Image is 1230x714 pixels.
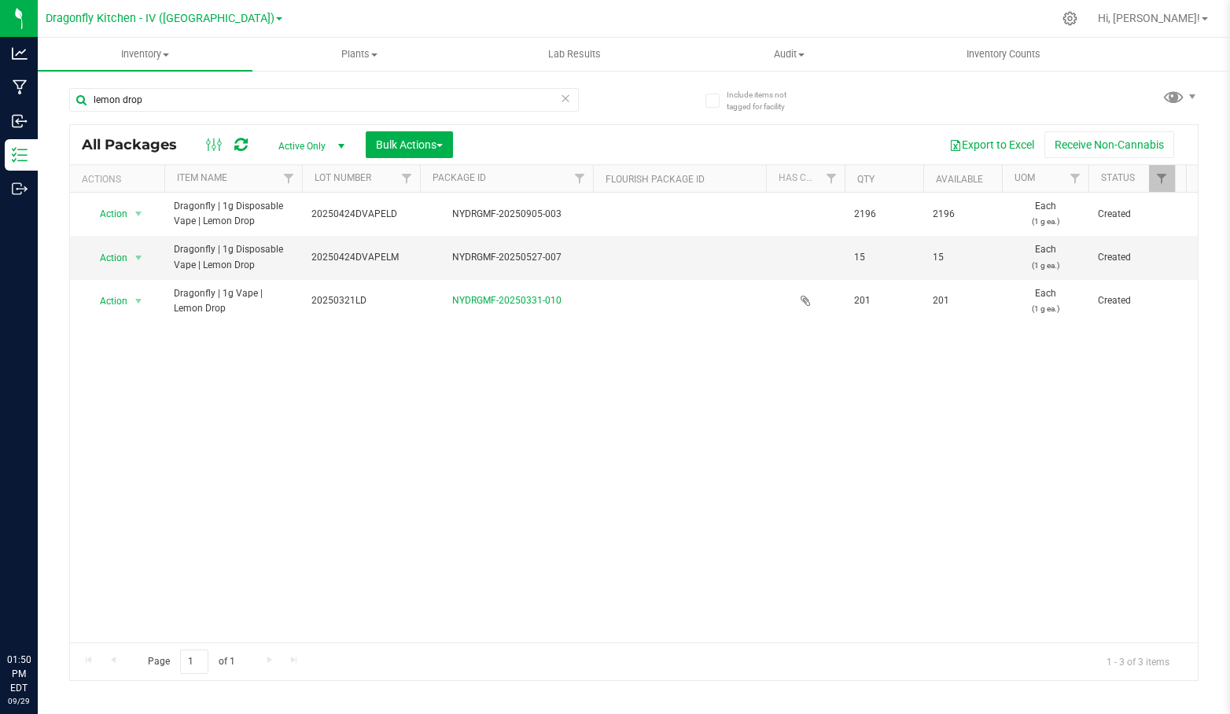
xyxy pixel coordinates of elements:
[174,199,293,229] span: Dragonfly | 1g Disposable Vape | Lemon Drop
[174,242,293,272] span: Dragonfly | 1g Disposable Vape | Lemon Drop
[86,247,128,269] span: Action
[315,172,371,183] a: Lot Number
[46,586,65,605] iframe: Resource center unread badge
[854,293,914,308] span: 201
[766,165,845,193] th: Has COA
[86,290,128,312] span: Action
[1101,172,1135,183] a: Status
[180,650,208,674] input: 1
[46,12,274,25] span: Dragonfly Kitchen - IV ([GEOGRAPHIC_DATA])
[936,174,983,185] a: Available
[467,38,682,71] a: Lab Results
[418,207,595,222] div: NYDRGMF-20250905-003
[1011,199,1079,229] span: Each
[1149,165,1175,192] a: Filter
[857,174,875,185] a: Qty
[16,588,63,635] iframe: Resource center
[86,203,128,225] span: Action
[1098,250,1166,265] span: Created
[1094,650,1182,673] span: 1 - 3 of 3 items
[854,207,914,222] span: 2196
[129,203,149,225] span: select
[933,207,992,222] span: 2196
[1060,11,1080,26] div: Manage settings
[897,38,1111,71] a: Inventory Counts
[1011,286,1079,316] span: Each
[727,89,805,112] span: Include items not tagged for facility
[69,88,579,112] input: Search Package ID, Item Name, SKU, Lot or Part Number...
[1098,12,1200,24] span: Hi, [PERSON_NAME]!
[945,47,1062,61] span: Inventory Counts
[7,653,31,695] p: 01:50 PM EDT
[452,295,562,306] a: NYDRGMF-20250331-010
[7,695,31,707] p: 09/29
[560,88,571,109] span: Clear
[418,250,595,265] div: NYDRGMF-20250527-007
[1098,207,1166,222] span: Created
[12,79,28,95] inline-svg: Manufacturing
[12,113,28,129] inline-svg: Inbound
[606,174,705,185] a: Flourish Package ID
[253,47,466,61] span: Plants
[276,165,302,192] a: Filter
[939,131,1044,158] button: Export to Excel
[1011,258,1079,273] p: (1 g ea.)
[12,181,28,197] inline-svg: Outbound
[311,207,411,222] span: 20250424DVAPELD
[1011,301,1079,316] p: (1 g ea.)
[1015,172,1035,183] a: UOM
[129,247,149,269] span: select
[177,172,227,183] a: Item Name
[1062,165,1088,192] a: Filter
[819,165,845,192] a: Filter
[38,47,252,61] span: Inventory
[933,293,992,308] span: 201
[683,47,896,61] span: Audit
[82,136,193,153] span: All Packages
[1011,214,1079,229] p: (1 g ea.)
[38,38,252,71] a: Inventory
[12,46,28,61] inline-svg: Analytics
[1098,293,1166,308] span: Created
[129,290,149,312] span: select
[174,286,293,316] span: Dragonfly | 1g Vape | Lemon Drop
[1011,242,1079,272] span: Each
[933,250,992,265] span: 15
[682,38,897,71] a: Audit
[12,147,28,163] inline-svg: Inventory
[394,165,420,192] a: Filter
[433,172,486,183] a: Package ID
[311,250,411,265] span: 20250424DVAPELM
[134,650,248,674] span: Page of 1
[311,293,411,308] span: 20250321LD
[252,38,467,71] a: Plants
[527,47,622,61] span: Lab Results
[366,131,453,158] button: Bulk Actions
[854,250,914,265] span: 15
[1044,131,1174,158] button: Receive Non-Cannabis
[567,165,593,192] a: Filter
[376,138,443,151] span: Bulk Actions
[82,174,158,185] div: Actions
